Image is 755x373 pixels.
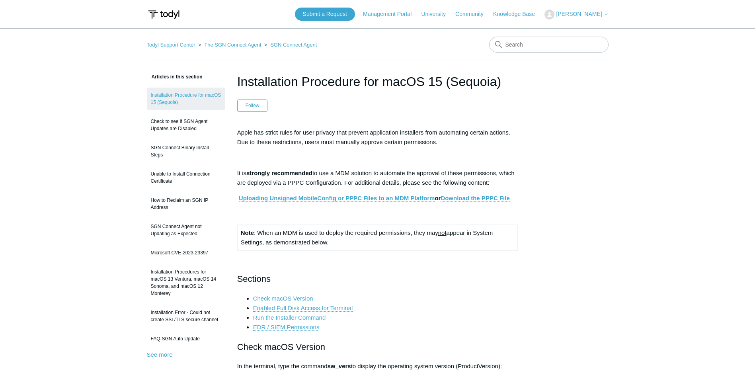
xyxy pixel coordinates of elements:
a: EDR / SIEM Permissions [253,324,320,331]
a: SGN Connect Agent not Updating as Expected [147,219,225,241]
a: Knowledge Base [493,10,543,18]
a: Todyl Support Center [147,42,195,48]
h2: Check macOS Version [237,340,518,354]
a: Download the PPPC File [441,195,509,202]
a: Uploading Unsigned MobileConfig or PPPC Files to an MDM Platform [239,195,435,202]
strong: sw_vers [327,363,351,369]
p: In the terminal, type the command to display the operating system version (ProductVersion): [237,361,518,371]
a: FAQ-SGN Auto Update [147,331,225,346]
a: Enabled Full Disk Access for Terminal [253,305,353,312]
a: How to Reclaim an SGN IP Address [147,193,225,215]
button: [PERSON_NAME] [544,10,608,20]
a: Installation Procedures for macOS 13 Ventura, macOS 14 Sonoma, and macOS 12 Monterey [147,264,225,301]
a: Submit a Request [295,8,355,21]
a: Check macOS Version [253,295,313,302]
a: SGN Connect Binary Install Steps [147,140,225,162]
h2: Sections [237,272,518,286]
strong: or [239,195,510,202]
img: Todyl Support Center Help Center home page [147,7,181,22]
a: Management Portal [363,10,419,18]
a: University [421,10,453,18]
p: It is to use a MDM solution to automate the approval of these permissions, which are deployed via... [237,168,518,187]
strong: strongly recommended [246,170,312,176]
a: Unable to Install Connection Certificate [147,166,225,189]
a: Community [455,10,492,18]
button: Follow Article [237,100,268,111]
a: SGN Connect Agent [270,42,317,48]
a: See more [147,351,173,358]
span: not [438,229,447,236]
span: [PERSON_NAME] [556,11,602,17]
a: Microsoft CVE-2023-23397 [147,245,225,260]
td: : When an MDM is used to deploy the required permissions, they may appear in System Settings, as ... [237,225,518,250]
span: Articles in this section [147,74,203,80]
a: Installation Procedure for macOS 15 (Sequoia) [147,88,225,110]
li: SGN Connect Agent [263,42,317,48]
p: Apple has strict rules for user privacy that prevent application installers from automating certa... [237,128,518,147]
input: Search [489,37,609,53]
li: The SGN Connect Agent [197,42,263,48]
strong: Note [241,229,254,236]
a: Installation Error - Could not create SSL/TLS secure channel [147,305,225,327]
li: Todyl Support Center [147,42,197,48]
a: The SGN Connect Agent [204,42,261,48]
h1: Installation Procedure for macOS 15 (Sequoia) [237,72,518,91]
a: Check to see if SGN Agent Updates are Disabled [147,114,225,136]
a: Run the Installer Command [253,314,326,321]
